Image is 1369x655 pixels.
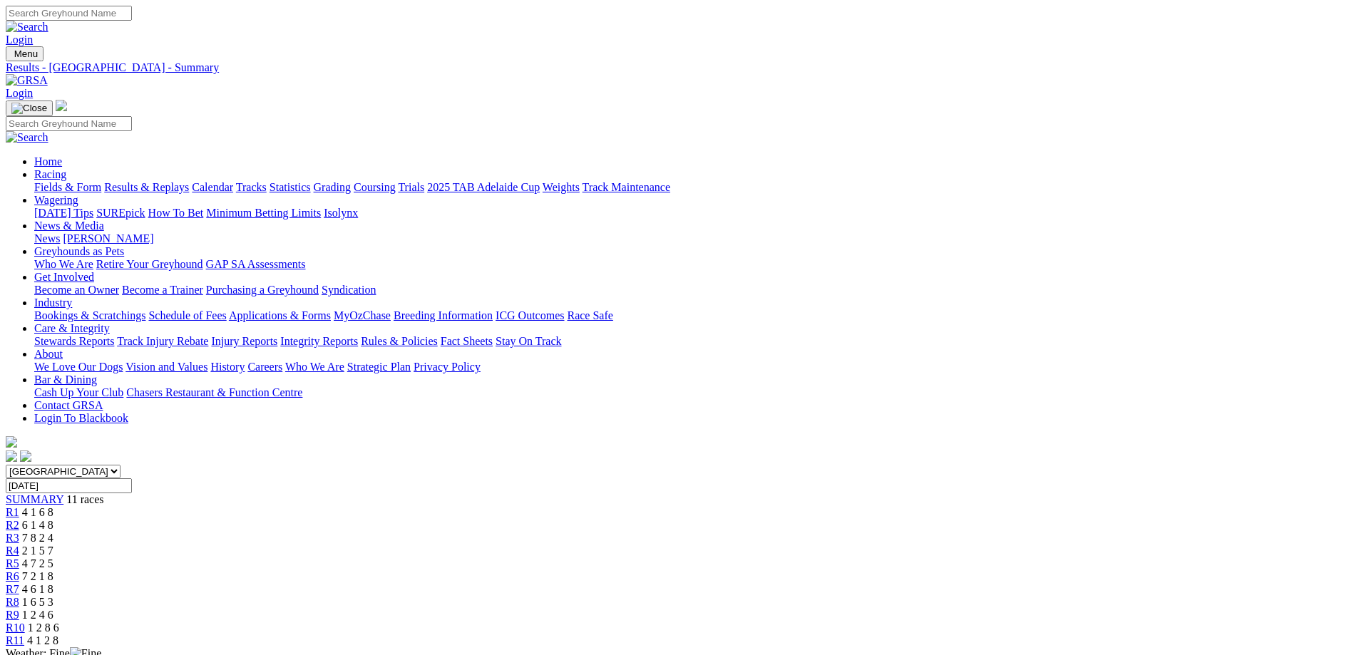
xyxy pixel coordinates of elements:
[22,519,53,531] span: 6 1 4 8
[96,258,203,270] a: Retire Your Greyhound
[324,207,358,219] a: Isolynx
[6,46,43,61] button: Toggle navigation
[6,545,19,557] span: R4
[6,519,19,531] a: R2
[34,335,114,347] a: Stewards Reports
[22,609,53,621] span: 1 2 4 6
[6,506,19,518] a: R1
[34,220,104,232] a: News & Media
[22,506,53,518] span: 4 1 6 8
[6,532,19,544] a: R3
[34,412,128,424] a: Login To Blackbook
[22,557,53,569] span: 4 7 2 5
[6,622,25,634] a: R10
[22,545,53,557] span: 2 1 5 7
[148,207,204,219] a: How To Bet
[34,245,124,257] a: Greyhounds as Pets
[34,232,1363,245] div: News & Media
[583,181,670,193] a: Track Maintenance
[211,335,277,347] a: Injury Reports
[6,100,53,116] button: Toggle navigation
[247,361,282,373] a: Careers
[22,596,53,608] span: 1 6 5 3
[6,583,19,595] a: R7
[496,309,564,321] a: ICG Outcomes
[361,335,438,347] a: Rules & Policies
[34,361,123,373] a: We Love Our Dogs
[14,48,38,59] span: Menu
[34,386,1363,399] div: Bar & Dining
[148,309,226,321] a: Schedule of Fees
[34,181,1363,194] div: Racing
[34,373,97,386] a: Bar & Dining
[334,309,391,321] a: MyOzChase
[34,258,1363,271] div: Greyhounds as Pets
[6,478,132,493] input: Select date
[34,271,94,283] a: Get Involved
[394,309,493,321] a: Breeding Information
[34,207,1363,220] div: Wagering
[34,284,119,296] a: Become an Owner
[441,335,493,347] a: Fact Sheets
[6,21,48,33] img: Search
[414,361,481,373] a: Privacy Policy
[117,335,208,347] a: Track Injury Rebate
[427,181,540,193] a: 2025 TAB Adelaide Cup
[6,436,17,448] img: logo-grsa-white.png
[192,181,233,193] a: Calendar
[34,181,101,193] a: Fields & Form
[6,596,19,608] a: R8
[567,309,612,321] a: Race Safe
[398,181,424,193] a: Trials
[236,181,267,193] a: Tracks
[125,361,207,373] a: Vision and Values
[34,258,93,270] a: Who We Are
[34,207,93,219] a: [DATE] Tips
[34,348,63,360] a: About
[34,194,78,206] a: Wagering
[285,361,344,373] a: Who We Are
[6,570,19,582] a: R6
[96,207,145,219] a: SUREpick
[6,61,1363,74] a: Results - [GEOGRAPHIC_DATA] - Summary
[66,493,103,505] span: 11 races
[6,131,48,144] img: Search
[6,450,17,462] img: facebook.svg
[126,386,302,398] a: Chasers Restaurant & Function Centre
[122,284,203,296] a: Become a Trainer
[20,450,31,462] img: twitter.svg
[347,361,411,373] a: Strategic Plan
[6,493,63,505] a: SUMMARY
[34,296,72,309] a: Industry
[6,116,132,131] input: Search
[354,181,396,193] a: Coursing
[6,557,19,569] span: R5
[206,207,321,219] a: Minimum Betting Limits
[6,634,24,646] a: R11
[34,361,1363,373] div: About
[6,609,19,621] a: R9
[27,634,58,646] span: 4 1 2 8
[56,100,67,111] img: logo-grsa-white.png
[6,6,132,21] input: Search
[34,232,60,244] a: News
[270,181,311,193] a: Statistics
[34,309,1363,322] div: Industry
[22,570,53,582] span: 7 2 1 8
[104,181,189,193] a: Results & Replays
[206,258,306,270] a: GAP SA Assessments
[22,532,53,544] span: 7 8 2 4
[6,74,48,87] img: GRSA
[496,335,561,347] a: Stay On Track
[34,168,66,180] a: Racing
[6,87,33,99] a: Login
[229,309,331,321] a: Applications & Forms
